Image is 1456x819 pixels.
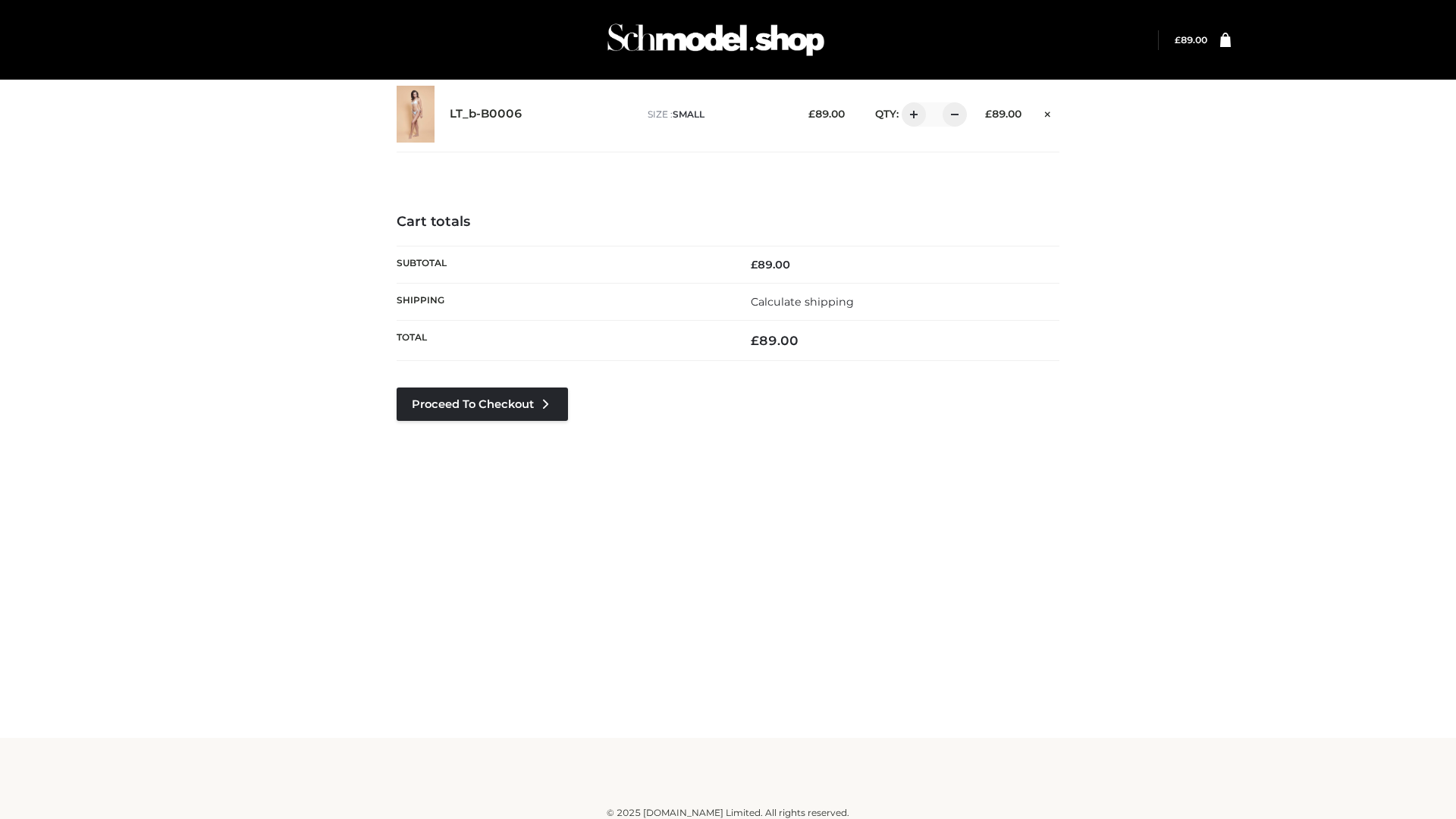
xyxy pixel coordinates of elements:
a: Remove this item [1037,102,1059,122]
span: £ [751,258,758,271]
img: Schmodel Admin 964 [602,10,830,70]
span: £ [985,108,992,120]
bdi: 89.00 [985,108,1021,120]
a: Proceed to Checkout [397,388,568,421]
bdi: 89.00 [751,333,799,348]
bdi: 89.00 [751,258,790,271]
span: £ [808,108,815,120]
span: £ [751,333,759,348]
a: £89.00 [1175,34,1207,45]
h4: Cart totals [397,214,1059,231]
th: Subtotal [397,246,728,283]
p: size : [648,108,785,121]
div: QTY: [860,102,962,127]
a: Calculate shipping [751,295,854,309]
span: SMALL [673,108,704,120]
th: Shipping [397,283,728,320]
a: LT_b-B0006 [450,107,522,121]
th: Total [397,321,728,361]
bdi: 89.00 [1175,34,1207,45]
bdi: 89.00 [808,108,845,120]
span: £ [1175,34,1181,45]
